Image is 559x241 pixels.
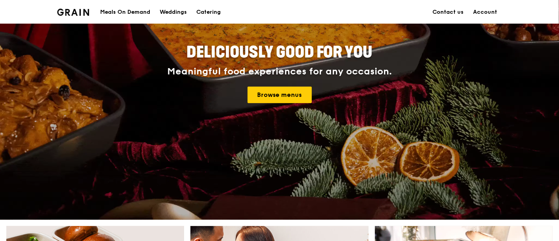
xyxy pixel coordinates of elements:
[187,43,373,62] span: Deliciously good for you
[57,9,89,16] img: Grain
[428,0,468,24] a: Contact us
[138,66,421,77] div: Meaningful food experiences for any occasion.
[248,87,312,103] a: Browse menus
[100,0,150,24] div: Meals On Demand
[160,0,187,24] div: Weddings
[192,0,225,24] a: Catering
[155,0,192,24] a: Weddings
[468,0,502,24] a: Account
[196,0,221,24] div: Catering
